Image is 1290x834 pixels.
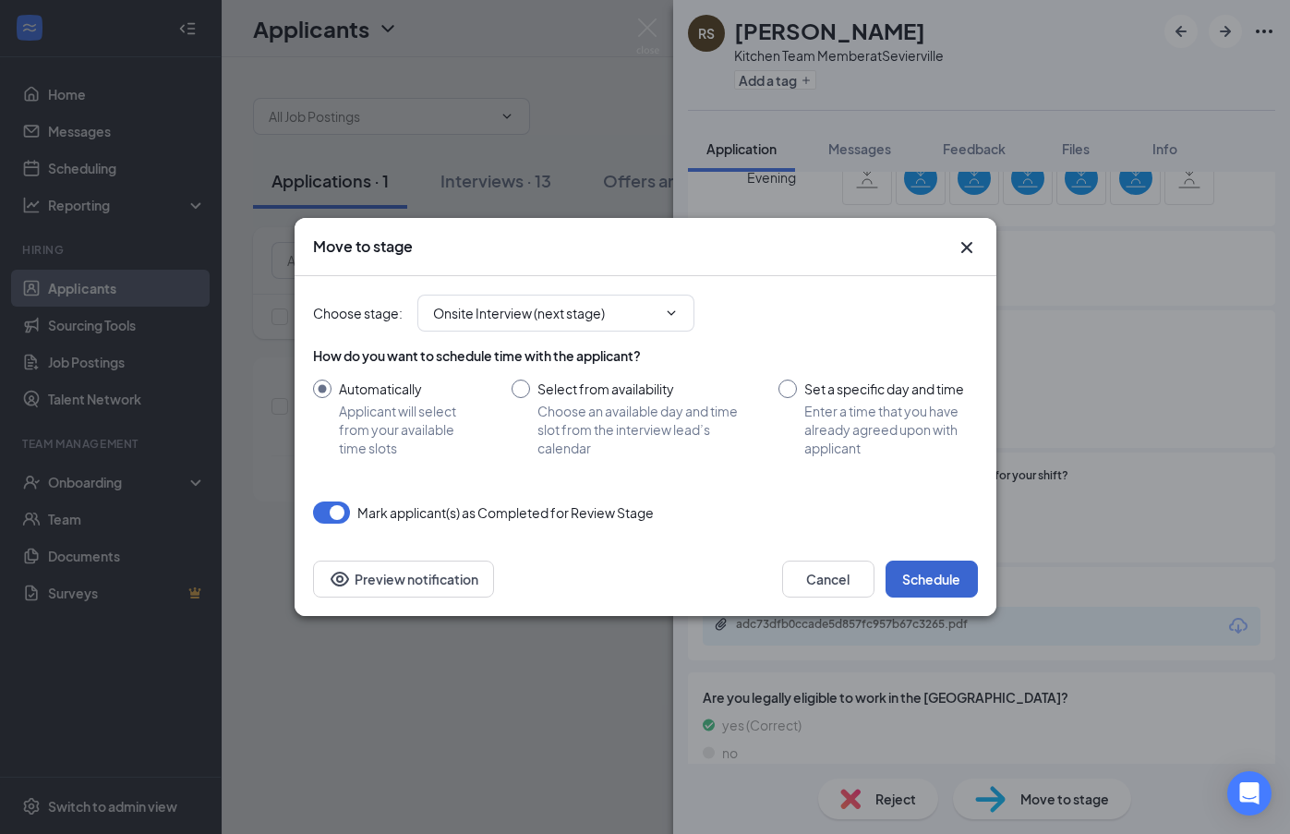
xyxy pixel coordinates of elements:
svg: Cross [956,236,978,259]
button: Close [956,236,978,259]
button: Cancel [782,561,874,598]
span: Mark applicant(s) as Completed for Review Stage [357,502,654,524]
svg: Eye [329,568,351,590]
div: Open Intercom Messenger [1227,771,1272,816]
span: Choose stage : [313,303,403,323]
div: How do you want to schedule time with the applicant? [313,346,978,365]
svg: ChevronDown [664,306,679,320]
button: Schedule [886,561,978,598]
h3: Move to stage [313,236,413,257]
button: Preview notificationEye [313,561,494,598]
